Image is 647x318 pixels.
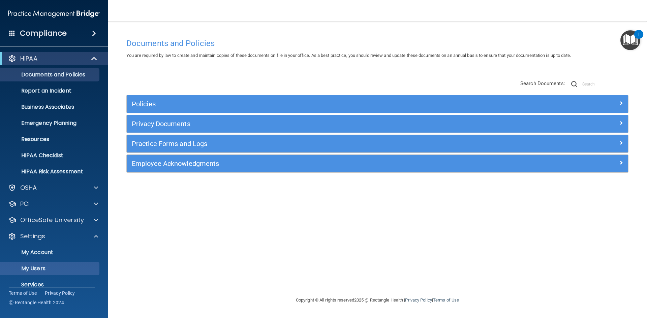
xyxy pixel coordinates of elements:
[45,290,75,296] a: Privacy Policy
[132,120,498,128] h5: Privacy Documents
[4,104,96,110] p: Business Associates
[254,289,500,311] div: Copyright © All rights reserved 2025 @ Rectangle Health | |
[530,270,639,297] iframe: Drift Widget Chat Controller
[4,120,96,127] p: Emergency Planning
[4,168,96,175] p: HIPAA Risk Assessment
[9,299,64,306] span: Ⓒ Rectangle Health 2024
[8,184,98,192] a: OSHA
[20,200,30,208] p: PCI
[126,53,571,58] span: You are required by law to create and maintain copies of these documents on file in your office. ...
[132,158,623,169] a: Employee Acknowledgments
[132,140,498,147] h5: Practice Forms and Logs
[132,99,623,109] a: Policies
[8,232,98,240] a: Settings
[20,55,37,63] p: HIPAA
[132,118,623,129] a: Privacy Documents
[20,216,84,224] p: OfficeSafe University
[4,281,96,288] p: Services
[4,87,96,94] p: Report an Incident
[571,81,577,87] img: ic-search.3b580494.png
[132,138,623,149] a: Practice Forms and Logs
[4,71,96,78] p: Documents and Policies
[8,55,98,63] a: HIPAA
[132,160,498,167] h5: Employee Acknowledgments
[520,80,565,86] span: Search Documents:
[132,100,498,108] h5: Policies
[405,297,432,303] a: Privacy Policy
[433,297,459,303] a: Terms of Use
[8,216,98,224] a: OfficeSafe University
[4,265,96,272] p: My Users
[20,232,45,240] p: Settings
[20,29,67,38] h4: Compliance
[4,249,96,256] p: My Account
[9,290,37,296] a: Terms of Use
[638,34,640,43] div: 1
[620,30,640,50] button: Open Resource Center, 1 new notification
[4,136,96,143] p: Resources
[8,7,100,21] img: PMB logo
[20,184,37,192] p: OSHA
[8,200,98,208] a: PCI
[4,152,96,159] p: HIPAA Checklist
[582,79,628,89] input: Search
[126,39,628,48] h4: Documents and Policies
